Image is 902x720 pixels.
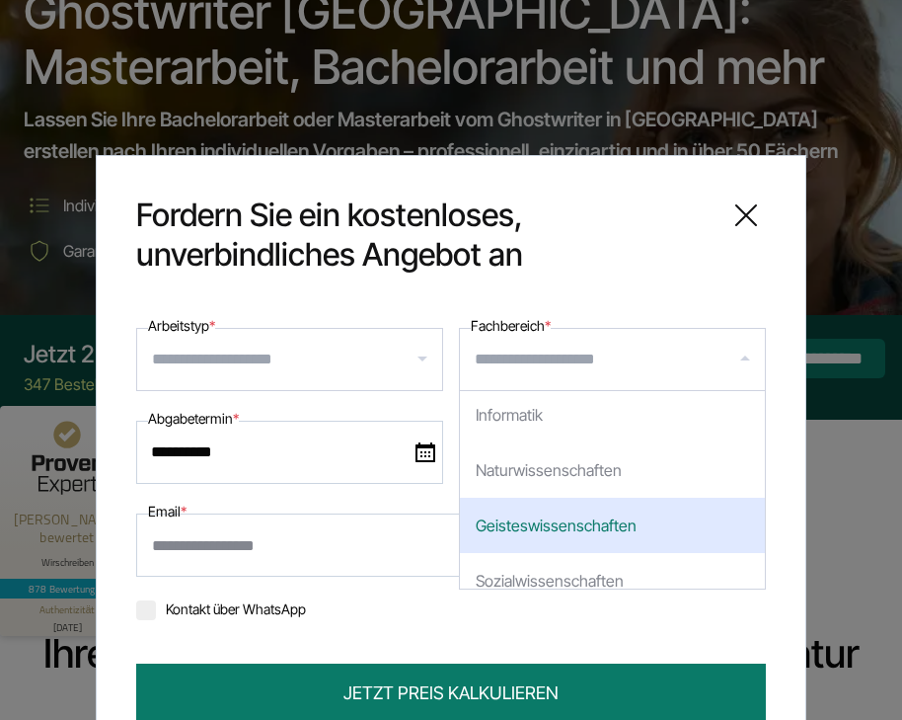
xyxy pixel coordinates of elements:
[343,680,559,706] span: JETZT PREIS KALKULIEREN
[460,387,765,442] div: Informatik
[460,553,765,608] div: Sozialwissenschaften
[415,442,435,462] img: date
[148,407,239,431] label: Abgabetermin
[148,314,215,338] label: Arbeitstyp
[148,500,187,523] label: Email
[471,314,551,338] label: Fachbereich
[136,196,711,275] span: Fordern Sie ein kostenloses, unverbindliches Angebot an
[136,600,306,617] label: Kontakt über WhatsApp
[460,442,765,498] div: Naturwissenschaften
[136,421,443,484] input: date
[460,498,765,553] div: Geisteswissenschaften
